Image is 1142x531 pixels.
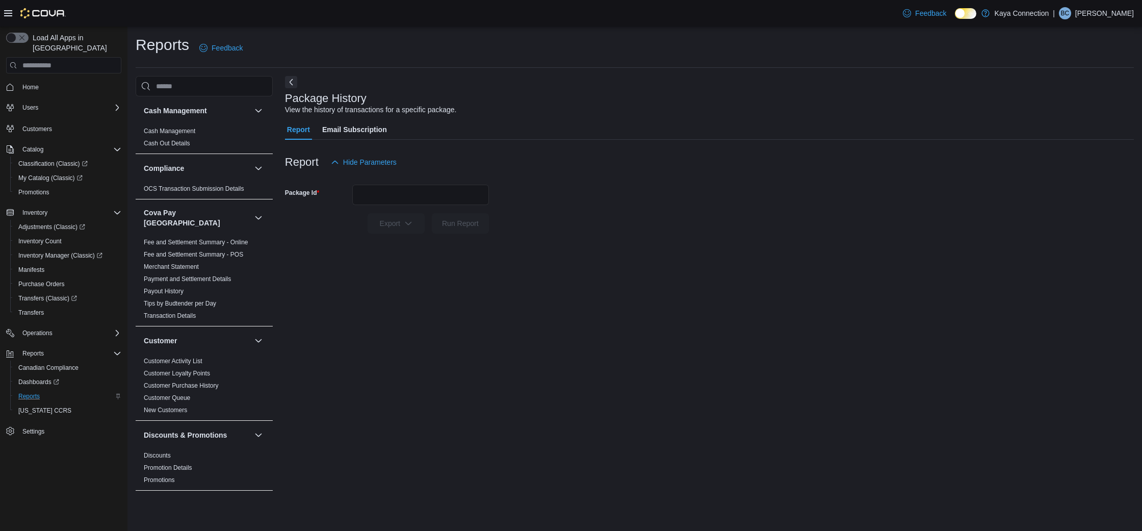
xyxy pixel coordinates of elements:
button: Promotions [10,185,125,199]
button: Cash Management [144,106,250,116]
span: Discounts [144,451,171,460]
a: OCS Transaction Submission Details [144,185,244,192]
button: Cash Management [252,105,265,117]
span: Adjustments (Classic) [14,221,121,233]
button: Catalog [2,142,125,157]
span: Manifests [18,266,44,274]
a: Reports [14,390,44,402]
span: Fee and Settlement Summary - POS [144,250,243,259]
span: My Catalog (Classic) [18,174,83,182]
a: My Catalog (Classic) [14,172,87,184]
h3: Package History [285,92,367,105]
div: Customer [136,355,273,420]
span: Feedback [212,43,243,53]
span: Promotions [18,188,49,196]
button: Reports [18,347,48,360]
span: Payment and Settlement Details [144,275,231,283]
span: Reports [18,392,40,400]
span: Settings [22,427,44,436]
button: Operations [2,326,125,340]
span: Customers [18,122,121,135]
button: Reports [2,346,125,361]
button: Next [285,76,297,88]
a: Classification (Classic) [14,158,92,170]
span: Users [22,104,38,112]
span: Manifests [14,264,121,276]
a: Purchase Orders [14,278,69,290]
a: Inventory Count [14,235,66,247]
span: OCS Transaction Submission Details [144,185,244,193]
span: Transfers [14,307,121,319]
a: Promotion Details [144,464,192,471]
div: Cova Pay [GEOGRAPHIC_DATA] [136,236,273,326]
button: Settings [2,424,125,439]
a: Customer Purchase History [144,382,219,389]
span: Washington CCRS [14,404,121,417]
span: New Customers [144,406,187,414]
a: Cash Management [144,128,195,135]
span: Export [374,213,419,234]
span: Promotions [14,186,121,198]
div: Cash Management [136,125,273,154]
span: Report [287,119,310,140]
span: Customer Queue [144,394,190,402]
span: Promotion Details [144,464,192,472]
a: My Catalog (Classic) [10,171,125,185]
span: Transfers (Classic) [14,292,121,305]
span: Promotions [144,476,175,484]
h1: Reports [136,35,189,55]
a: Feedback [195,38,247,58]
a: Promotions [14,186,54,198]
span: Transfers [18,309,44,317]
h3: Cova Pay [GEOGRAPHIC_DATA] [144,208,250,228]
button: Cova Pay [GEOGRAPHIC_DATA] [252,212,265,224]
span: Adjustments (Classic) [18,223,85,231]
button: Users [18,102,42,114]
span: Canadian Compliance [14,362,121,374]
span: Inventory Manager (Classic) [14,249,121,262]
button: Customer [144,336,250,346]
a: Home [18,81,43,93]
span: [US_STATE] CCRS [18,407,71,415]
span: Classification (Classic) [14,158,121,170]
button: [US_STATE] CCRS [10,403,125,418]
span: Customer Activity List [144,357,202,365]
h3: Report [285,156,319,168]
button: Transfers [10,306,125,320]
a: [US_STATE] CCRS [14,404,75,417]
span: Inventory Manager (Classic) [18,251,102,260]
a: Fee and Settlement Summary - POS [144,251,243,258]
input: Dark Mode [955,8,976,19]
a: Dashboards [14,376,63,388]
a: Adjustments (Classic) [10,220,125,234]
a: Customer Activity List [144,358,202,365]
span: Transaction Details [144,312,196,320]
a: Merchant Statement [144,263,199,270]
span: Payout History [144,287,184,295]
span: Operations [22,329,53,337]
span: My Catalog (Classic) [14,172,121,184]
button: Customers [2,121,125,136]
button: Users [2,100,125,115]
a: Manifests [14,264,48,276]
button: Compliance [252,162,265,174]
button: Compliance [144,163,250,173]
span: Reports [22,349,44,358]
span: Users [18,102,121,114]
span: Run Report [442,218,479,229]
img: Cova [20,8,66,18]
button: Canadian Compliance [10,361,125,375]
a: Customer Loyalty Points [144,370,210,377]
button: Reports [10,389,125,403]
a: Payment and Settlement Details [144,275,231,283]
span: Inventory [18,207,121,219]
a: New Customers [144,407,187,414]
span: Fee and Settlement Summary - Online [144,238,248,246]
a: Adjustments (Classic) [14,221,89,233]
a: Payout History [144,288,184,295]
span: Inventory Count [18,237,62,245]
a: Inventory Manager (Classic) [10,248,125,263]
a: Fee and Settlement Summary - Online [144,239,248,246]
a: Transfers [14,307,48,319]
